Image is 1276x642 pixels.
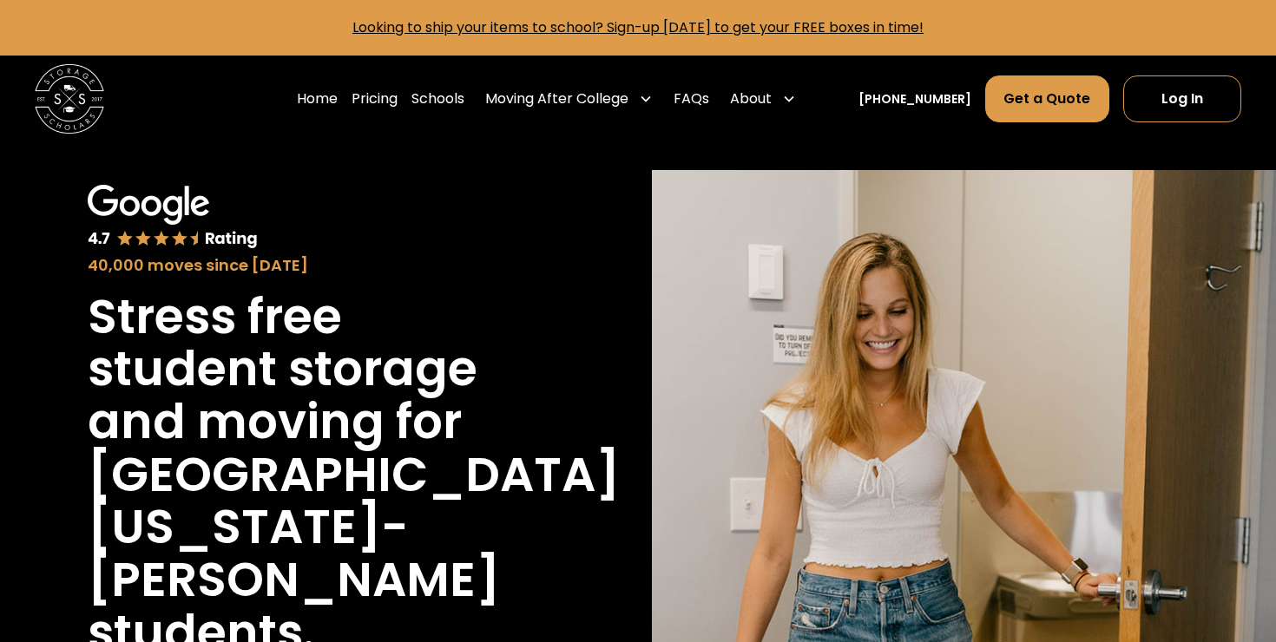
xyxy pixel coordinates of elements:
[674,75,709,123] a: FAQs
[352,75,398,123] a: Pricing
[730,88,772,109] div: About
[88,185,259,250] img: Google 4.7 star rating
[297,75,338,123] a: Home
[985,75,1108,122] a: Get a Quote
[723,75,803,123] div: About
[352,17,924,37] a: Looking to ship your items to school? Sign-up [DATE] to get your FREE boxes in time!
[35,64,104,134] img: Storage Scholars main logo
[88,291,537,449] h1: Stress free student storage and moving for
[411,75,464,123] a: Schools
[1123,75,1241,122] a: Log In
[485,88,628,109] div: Moving After College
[478,75,660,123] div: Moving After College
[88,449,620,606] h1: [GEOGRAPHIC_DATA][US_STATE]-[PERSON_NAME]
[858,90,971,108] a: [PHONE_NUMBER]
[88,253,537,277] div: 40,000 moves since [DATE]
